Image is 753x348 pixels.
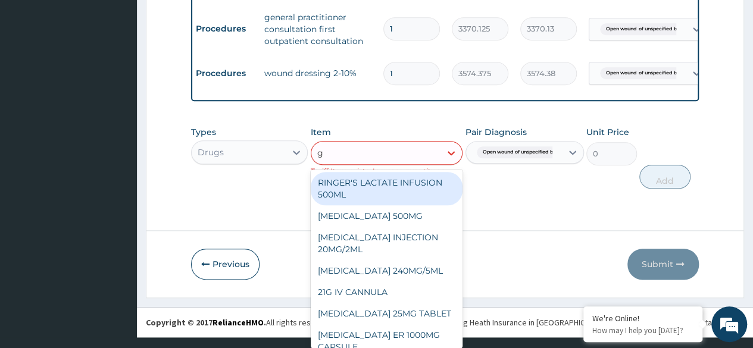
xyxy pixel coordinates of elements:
[311,281,463,303] div: 21G IV CANNULA
[627,249,699,280] button: Submit
[592,313,693,324] div: We're Online!
[62,67,200,82] div: Chat with us now
[311,167,445,187] small: Tariff Item exists, Increase quantity as needed
[600,67,695,79] span: Open wound of unspecified body...
[465,126,527,138] label: Pair Diagnosis
[137,307,753,337] footer: All rights reserved.
[213,317,264,328] a: RelianceHMO
[190,18,258,40] td: Procedures
[311,227,463,260] div: [MEDICAL_DATA] INJECTION 20MG/2ML
[22,59,48,89] img: d_794563401_company_1708531726252_794563401
[191,249,260,280] button: Previous
[311,260,463,281] div: [MEDICAL_DATA] 240MG/5ML
[592,325,693,336] p: How may I help you today?
[258,61,377,85] td: wound dressing 2-10%
[586,126,629,138] label: Unit Price
[477,146,572,158] span: Open wound of unspecified body...
[146,317,266,328] strong: Copyright © 2017 .
[198,146,224,158] div: Drugs
[600,23,695,35] span: Open wound of unspecified body...
[190,62,258,84] td: Procedures
[311,303,463,324] div: [MEDICAL_DATA] 25MG TABLET
[191,127,216,137] label: Types
[311,126,331,138] label: Item
[639,165,690,189] button: Add
[6,226,227,268] textarea: Type your message and hit 'Enter'
[258,5,377,53] td: general practitioner consultation first outpatient consultation
[311,172,463,205] div: RINGER'S LACTATE INFUSION 500ML
[195,6,224,35] div: Minimize live chat window
[69,101,164,221] span: We're online!
[311,205,463,227] div: [MEDICAL_DATA] 500MG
